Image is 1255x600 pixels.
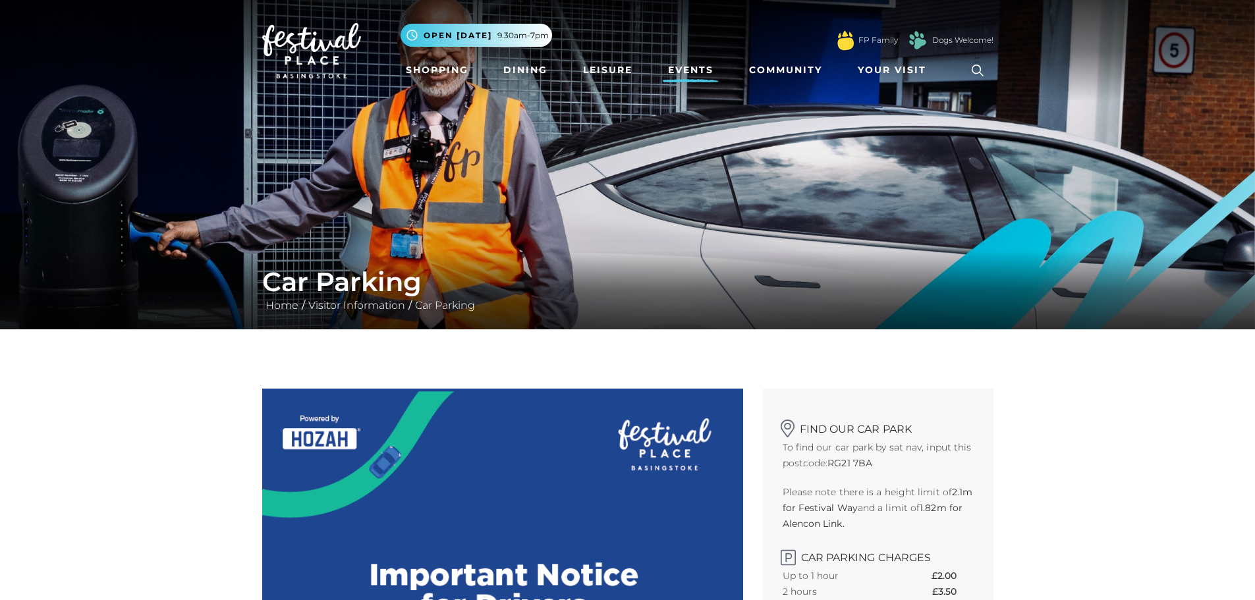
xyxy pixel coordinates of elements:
a: Community [744,58,827,82]
th: £2.00 [932,568,973,584]
a: Your Visit [852,58,938,82]
a: Home [262,299,302,312]
th: 2 hours [783,584,888,599]
h1: Car Parking [262,266,993,298]
strong: RG21 7BA [827,457,872,469]
p: Please note there is a height limit of and a limit of [783,484,974,532]
a: Visitor Information [305,299,408,312]
span: 9.30am-7pm [497,30,549,41]
img: Festival Place Logo [262,23,361,78]
span: Your Visit [858,63,926,77]
a: Dogs Welcome! [932,34,993,46]
th: £3.50 [932,584,973,599]
a: Dining [498,58,553,82]
a: Events [663,58,719,82]
a: Shopping [401,58,474,82]
h2: Find our car park [783,415,974,435]
div: / / [252,266,1003,314]
th: Up to 1 hour [783,568,888,584]
p: To find our car park by sat nav, input this postcode: [783,439,974,471]
button: Open [DATE] 9.30am-7pm [401,24,552,47]
a: Car Parking [412,299,478,312]
h2: Car Parking Charges [783,545,974,564]
span: Open [DATE] [424,30,492,41]
a: Leisure [578,58,638,82]
a: FP Family [858,34,898,46]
